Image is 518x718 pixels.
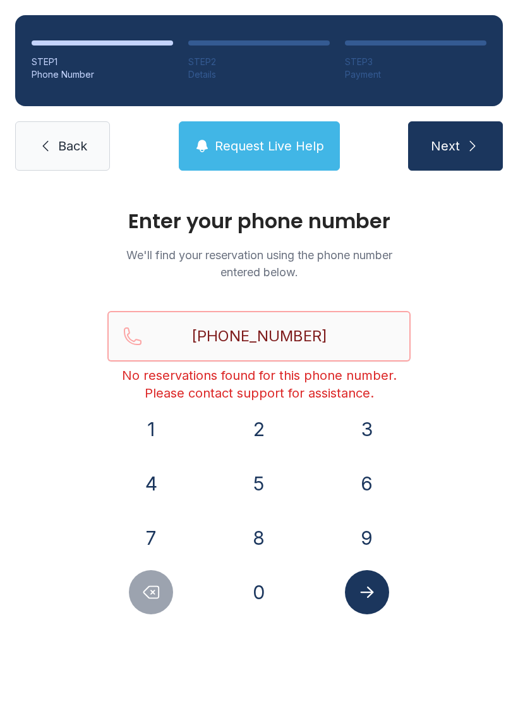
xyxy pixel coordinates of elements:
button: Submit lookup form [345,570,389,614]
button: 4 [129,461,173,506]
button: Delete number [129,570,173,614]
button: 2 [237,407,281,451]
p: We'll find your reservation using the phone number entered below. [107,246,411,281]
div: STEP 2 [188,56,330,68]
span: Request Live Help [215,137,324,155]
div: No reservations found for this phone number. Please contact support for assistance. [107,367,411,402]
button: 1 [129,407,173,451]
button: 9 [345,516,389,560]
button: 5 [237,461,281,506]
button: 7 [129,516,173,560]
div: STEP 3 [345,56,486,68]
input: Reservation phone number [107,311,411,362]
button: 6 [345,461,389,506]
div: STEP 1 [32,56,173,68]
button: 0 [237,570,281,614]
button: 3 [345,407,389,451]
button: 8 [237,516,281,560]
div: Payment [345,68,486,81]
div: Details [188,68,330,81]
span: Back [58,137,87,155]
h1: Enter your phone number [107,211,411,231]
span: Next [431,137,460,155]
div: Phone Number [32,68,173,81]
